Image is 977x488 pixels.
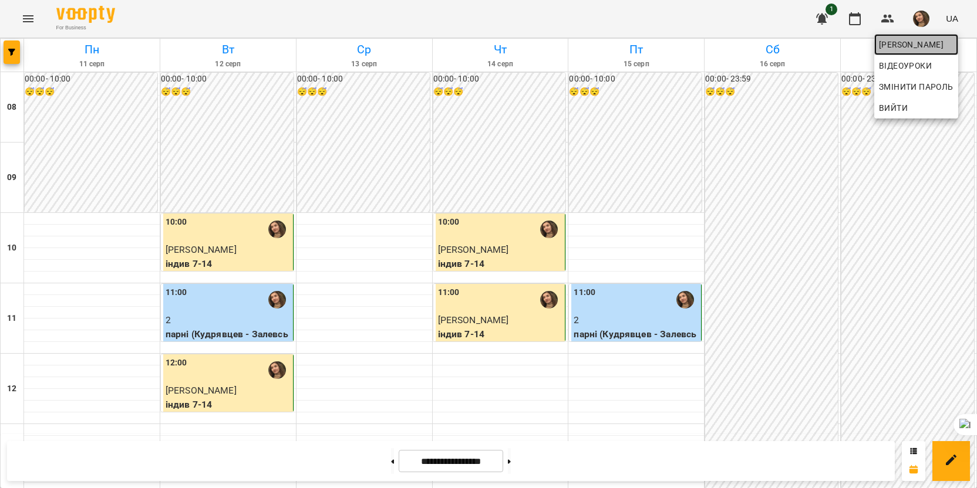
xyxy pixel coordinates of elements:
[874,55,936,76] a: Відеоуроки
[879,101,908,115] span: Вийти
[874,34,958,55] a: [PERSON_NAME]
[879,38,954,52] span: [PERSON_NAME]
[879,80,954,94] span: Змінити пароль
[874,76,958,97] a: Змінити пароль
[874,97,958,118] button: Вийти
[879,59,932,73] span: Відеоуроки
